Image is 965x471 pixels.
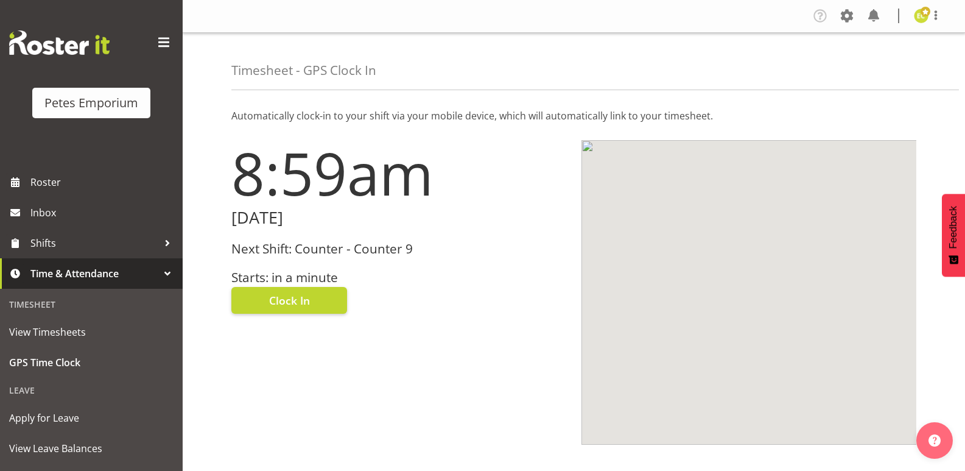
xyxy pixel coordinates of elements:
span: View Leave Balances [9,439,174,458]
h4: Timesheet - GPS Clock In [231,63,376,77]
div: Timesheet [3,292,180,317]
span: Time & Attendance [30,264,158,283]
a: GPS Time Clock [3,347,180,378]
h3: Starts: in a minute [231,271,567,285]
div: Leave [3,378,180,403]
p: Automatically clock-in to your shift via your mobile device, which will automatically link to you... [231,108,916,123]
span: Clock In [269,292,310,308]
span: Apply for Leave [9,409,174,427]
a: Apply for Leave [3,403,180,433]
img: Rosterit website logo [9,30,110,55]
button: Feedback - Show survey [942,194,965,277]
span: GPS Time Clock [9,353,174,372]
span: View Timesheets [9,323,174,341]
span: Shifts [30,234,158,252]
a: View Leave Balances [3,433,180,464]
span: Roster [30,173,177,191]
h3: Next Shift: Counter - Counter 9 [231,242,567,256]
a: View Timesheets [3,317,180,347]
img: help-xxl-2.png [928,434,941,447]
h1: 8:59am [231,140,567,206]
div: Petes Emporium [44,94,138,112]
h2: [DATE] [231,208,567,227]
span: Inbox [30,204,177,222]
span: Feedback [948,206,959,249]
img: emma-croft7499.jpg [914,9,928,23]
button: Clock In [231,287,347,314]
